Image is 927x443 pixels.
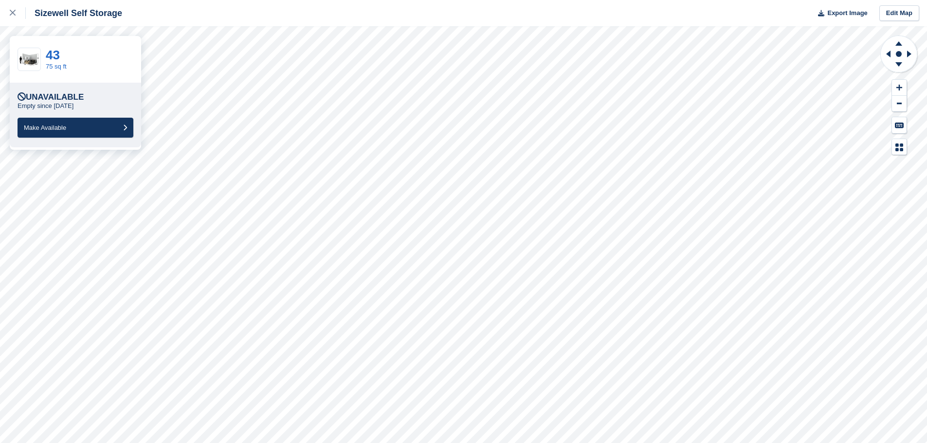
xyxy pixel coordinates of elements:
[18,102,73,110] p: Empty since [DATE]
[892,80,907,96] button: Zoom In
[892,139,907,155] button: Map Legend
[879,5,919,21] a: Edit Map
[827,8,867,18] span: Export Image
[24,124,66,131] span: Make Available
[892,117,907,133] button: Keyboard Shortcuts
[18,92,84,102] div: Unavailable
[18,51,40,68] img: 75.jpg
[46,63,67,70] a: 75 sq ft
[812,5,868,21] button: Export Image
[18,118,133,138] button: Make Available
[892,96,907,112] button: Zoom Out
[26,7,122,19] div: Sizewell Self Storage
[46,48,60,62] a: 43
